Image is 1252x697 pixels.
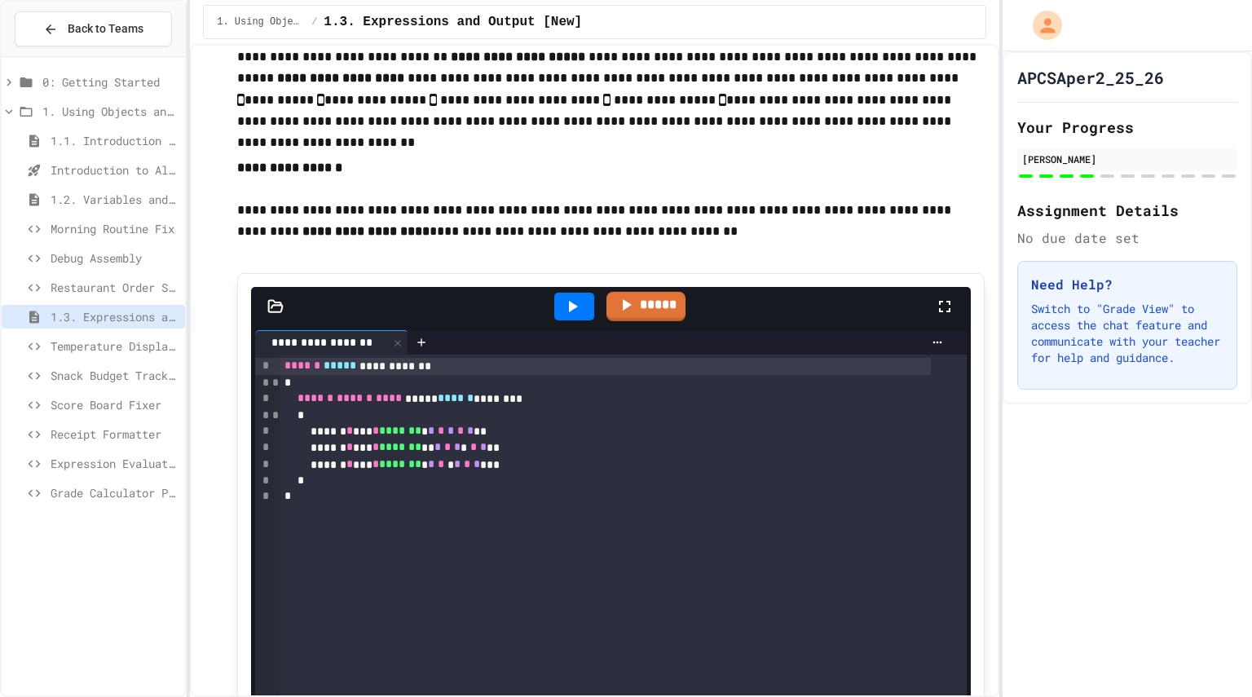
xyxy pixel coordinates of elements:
span: Score Board Fixer [51,396,179,413]
span: 1.3. Expressions and Output [New] [324,12,582,32]
span: 1.3. Expressions and Output [New] [51,308,179,325]
div: [PERSON_NAME] [1022,152,1232,166]
h2: Assignment Details [1017,199,1237,222]
span: Debug Assembly [51,249,179,267]
span: 1.2. Variables and Data Types [51,191,179,208]
h2: Your Progress [1017,116,1237,139]
span: Introduction to Algorithms, Programming, and Compilers [51,161,179,179]
span: Restaurant Order System [51,279,179,296]
span: Temperature Display Fix [51,337,179,355]
span: Snack Budget Tracker [51,367,179,384]
div: My Account [1016,7,1066,44]
span: Morning Routine Fix [51,220,179,237]
h3: Need Help? [1031,275,1223,294]
span: Receipt Formatter [51,426,179,443]
span: 1.1. Introduction to Algorithms, Programming, and Compilers [51,132,179,149]
span: / [311,15,317,29]
span: Expression Evaluator Fix [51,455,179,472]
span: 0: Getting Started [42,73,179,90]
span: 1. Using Objects and Methods [217,15,305,29]
span: 1. Using Objects and Methods [42,103,179,120]
h1: APCSAper2_25_26 [1017,66,1164,89]
span: Back to Teams [68,20,143,37]
p: Switch to "Grade View" to access the chat feature and communicate with your teacher for help and ... [1031,301,1223,366]
span: Grade Calculator Pro [51,484,179,501]
button: Back to Teams [15,11,172,46]
div: No due date set [1017,228,1237,248]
